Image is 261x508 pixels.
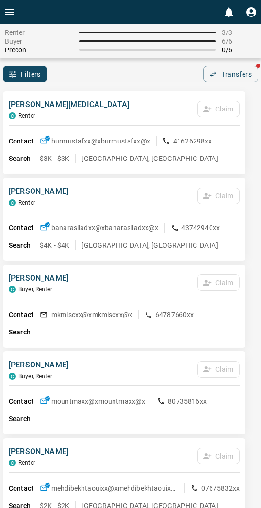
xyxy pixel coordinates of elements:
p: banarasiladxx@x banarasiladxx@x [51,223,159,233]
p: Renter [18,112,35,119]
div: condos.ca [9,199,16,206]
div: condos.ca [9,373,16,380]
p: mountmaxx@x mountmaxx@x [51,397,145,406]
p: [GEOGRAPHIC_DATA], [GEOGRAPHIC_DATA] [82,154,218,163]
span: 6 / 6 [222,37,256,45]
p: mehdibekhtaouixx@x mehdibekhtaouixx@x [51,483,179,493]
p: [GEOGRAPHIC_DATA], [GEOGRAPHIC_DATA] [82,240,218,250]
span: Precon [5,46,73,54]
p: $3K - $3K [40,154,69,163]
p: Contact [9,136,40,146]
button: Filters [3,66,47,82]
p: [PERSON_NAME] [9,186,68,197]
span: 3 / 3 [222,29,256,36]
p: Buyer, Renter [18,286,52,293]
p: [PERSON_NAME] [9,446,68,458]
p: Contact [9,483,40,493]
p: Search [9,327,40,337]
div: condos.ca [9,112,16,119]
div: condos.ca [9,286,16,293]
p: Renter [18,460,35,466]
p: $4K - $4K [40,240,69,250]
p: Renter [18,199,35,206]
p: Search [9,154,40,164]
p: [PERSON_NAME][MEDICAL_DATA] [9,99,129,111]
p: Search [9,240,40,251]
button: Transfers [203,66,258,82]
span: Renter [5,29,73,36]
span: Buyer [5,37,73,45]
p: Search [9,414,40,424]
p: Buyer, Renter [18,373,52,380]
p: burmustafxx@x burmustafxx@x [51,136,150,146]
div: condos.ca [9,460,16,466]
span: 0 / 6 [222,46,256,54]
p: 07675832xx [201,483,240,493]
p: Contact [9,310,40,320]
p: [PERSON_NAME] [9,272,68,284]
p: Contact [9,397,40,407]
p: mkmiscxx@x mkmiscxx@x [51,310,132,319]
button: Profile [242,2,261,22]
p: 43742940xx [181,223,220,233]
p: Contact [9,223,40,233]
p: 80735816xx [168,397,207,406]
p: 41626298xx [173,136,212,146]
p: 64787660xx [155,310,194,319]
p: [PERSON_NAME] [9,359,68,371]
